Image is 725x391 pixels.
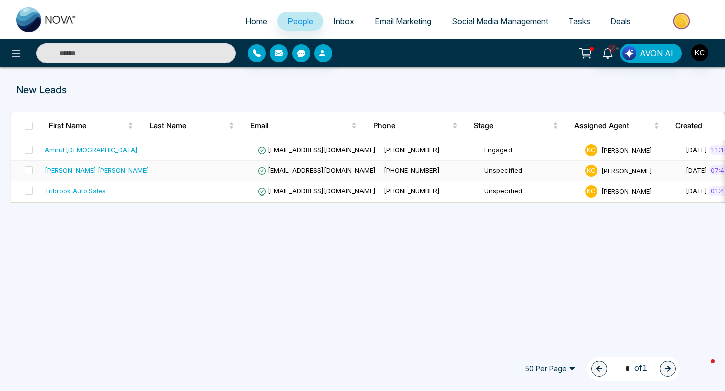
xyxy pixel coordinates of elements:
th: Assigned Agent [566,112,667,140]
td: Engaged [480,140,581,161]
span: 10+ [608,44,617,53]
th: Phone [365,112,466,140]
th: Last Name [141,112,242,140]
span: Stage [474,120,551,132]
a: 10+ [596,44,620,61]
th: Email [242,112,365,140]
p: New Leads [16,82,474,97]
iframe: Intercom live chat [691,357,715,381]
span: Email [250,120,349,132]
span: [PHONE_NUMBER] [384,187,440,195]
span: Deals [610,16,631,26]
img: User Avatar [691,44,708,61]
a: Tasks [558,12,600,31]
span: [PERSON_NAME] [601,187,652,195]
span: Last Name [150,120,227,132]
td: Unspecified [480,161,581,181]
span: [EMAIL_ADDRESS][DOMAIN_NAME] [258,146,376,154]
span: Social Media Management [452,16,548,26]
img: Market-place.gif [646,10,719,32]
span: [PHONE_NUMBER] [384,166,440,174]
span: Home [245,16,267,26]
span: Inbox [333,16,354,26]
a: Deals [600,12,641,31]
span: Assigned Agent [574,120,651,132]
span: [DATE] [686,146,707,154]
span: Phone [373,120,450,132]
div: Amirul [DEMOGRAPHIC_DATA] [45,145,138,155]
span: 50 Per Page [518,361,583,377]
span: [DATE] [686,187,707,195]
span: K C [585,185,597,198]
span: [EMAIL_ADDRESS][DOMAIN_NAME] [258,187,376,195]
img: Lead Flow [622,46,636,60]
th: Stage [466,112,566,140]
span: of 1 [619,362,647,375]
span: People [287,16,313,26]
span: First Name [49,120,126,132]
span: [PERSON_NAME] [601,166,652,174]
td: Unspecified [480,181,581,202]
span: [DATE] [686,166,707,174]
span: K C [585,144,597,156]
span: AVON AI [640,47,673,59]
div: [PERSON_NAME] [PERSON_NAME] [45,165,149,175]
span: Email Marketing [375,16,431,26]
span: [EMAIL_ADDRESS][DOMAIN_NAME] [258,166,376,174]
div: Tribrook Auto Sales [45,186,106,196]
span: Tasks [568,16,590,26]
a: People [277,12,323,31]
a: Inbox [323,12,365,31]
span: K C [585,165,597,177]
th: First Name [41,112,141,140]
img: Nova CRM Logo [16,7,77,32]
span: [PERSON_NAME] [601,146,652,154]
span: [PHONE_NUMBER] [384,146,440,154]
button: AVON AI [620,44,682,63]
a: Email Marketing [365,12,442,31]
a: Home [235,12,277,31]
a: Social Media Management [442,12,558,31]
